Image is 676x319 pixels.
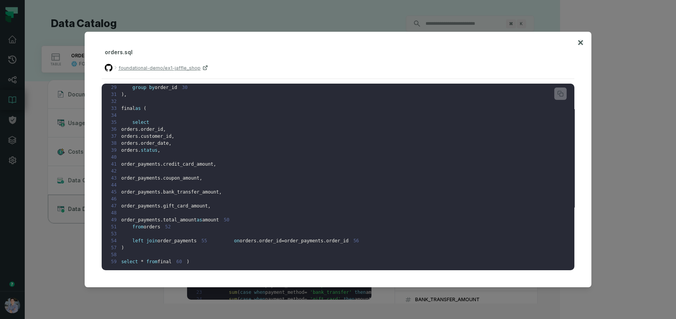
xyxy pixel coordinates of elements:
span: , [219,189,222,195]
span: . [324,238,326,244]
span: orders [240,238,256,244]
span: as [197,217,202,223]
span: , [199,175,202,181]
span: ) [187,259,189,264]
span: order_payments [284,238,324,244]
span: coupon_amount [163,175,199,181]
span: gift_card_amount [163,203,208,209]
span: total_amount [163,217,197,223]
span: , [213,161,216,167]
span: 50 [219,216,234,223]
span: order_id [326,238,349,244]
span: order_id [259,238,282,244]
span: = [281,238,284,244]
span: , [208,203,211,209]
span: . [256,238,259,244]
span: bank_transfer_amount [163,189,219,195]
span: 55 [197,237,212,244]
span: 56 [349,237,364,244]
span: amount [202,217,219,223]
span: 60 [172,258,187,265]
span: credit_card_amount [163,161,213,167]
span: order_payments [158,238,197,244]
span: on [234,238,240,244]
div: dbtUpdated[DATE] 1:15:21 PM [179,102,379,307]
